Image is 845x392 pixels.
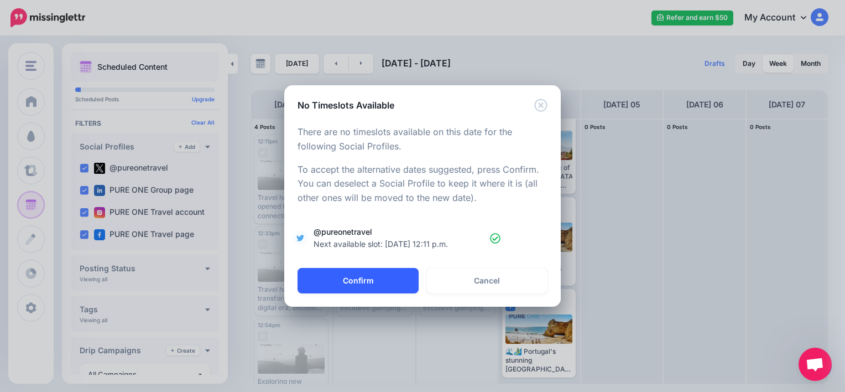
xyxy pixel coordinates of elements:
p: To accept the alternative dates suggested, press Confirm. You can deselect a Social Profile to ke... [298,163,547,206]
button: Confirm [298,268,419,293]
span: Next available slot: [DATE] 12:11 p.m. [314,238,484,250]
h5: No Timeslots Available [298,99,394,112]
p: There are no timeslots available on this date for the following Social Profiles. [298,125,547,154]
a: Cancel [426,268,547,293]
button: Close [534,99,547,112]
a: @pureonetravel Next available slot: [DATE] 12:11 p.m. [295,226,550,250]
span: @pureonetravel [314,226,490,250]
